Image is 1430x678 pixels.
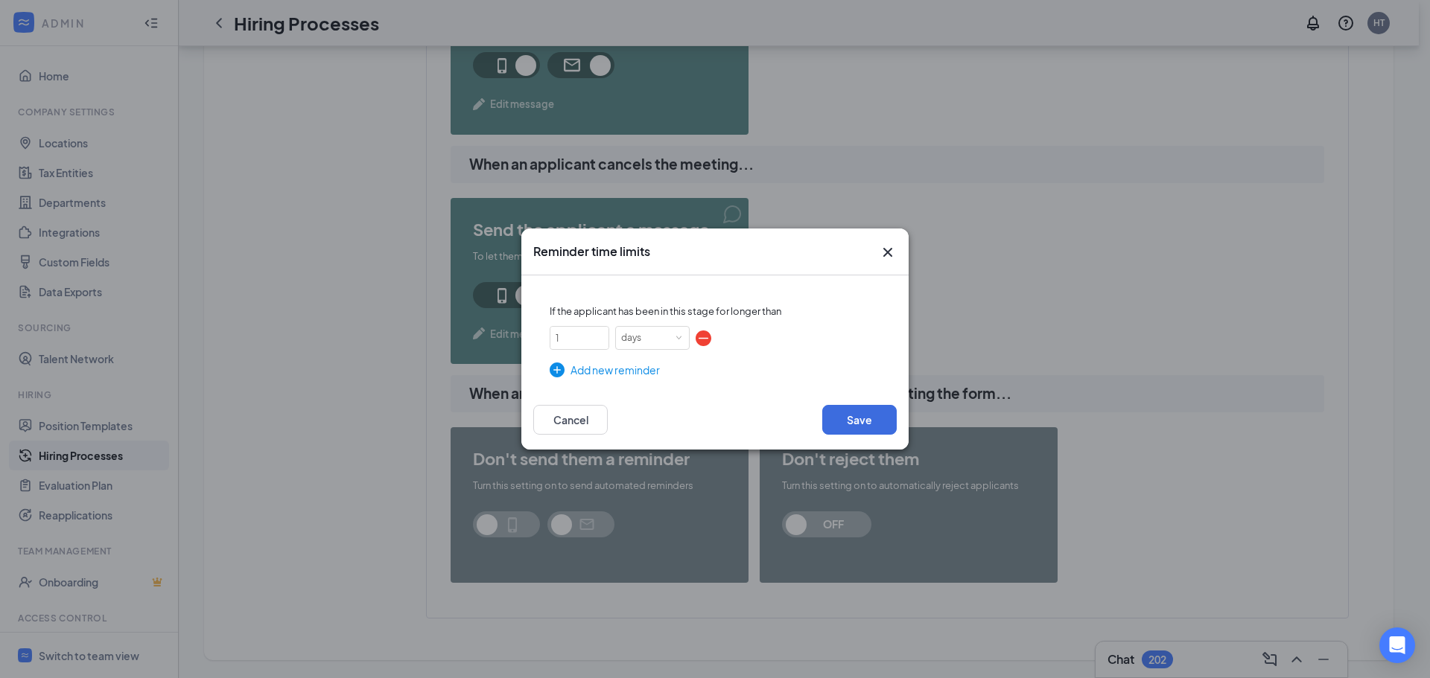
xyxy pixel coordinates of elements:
button: Close [879,243,897,261]
div: days [621,327,652,349]
div: Add new reminder [550,362,880,378]
span: If the applicant has been in this stage for longer than [550,304,880,319]
svg: Cross [879,243,897,261]
h3: Reminder time limits [533,243,650,260]
button: Cancel [533,405,608,435]
button: Save [822,405,897,435]
div: Open Intercom Messenger [1379,627,1415,663]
